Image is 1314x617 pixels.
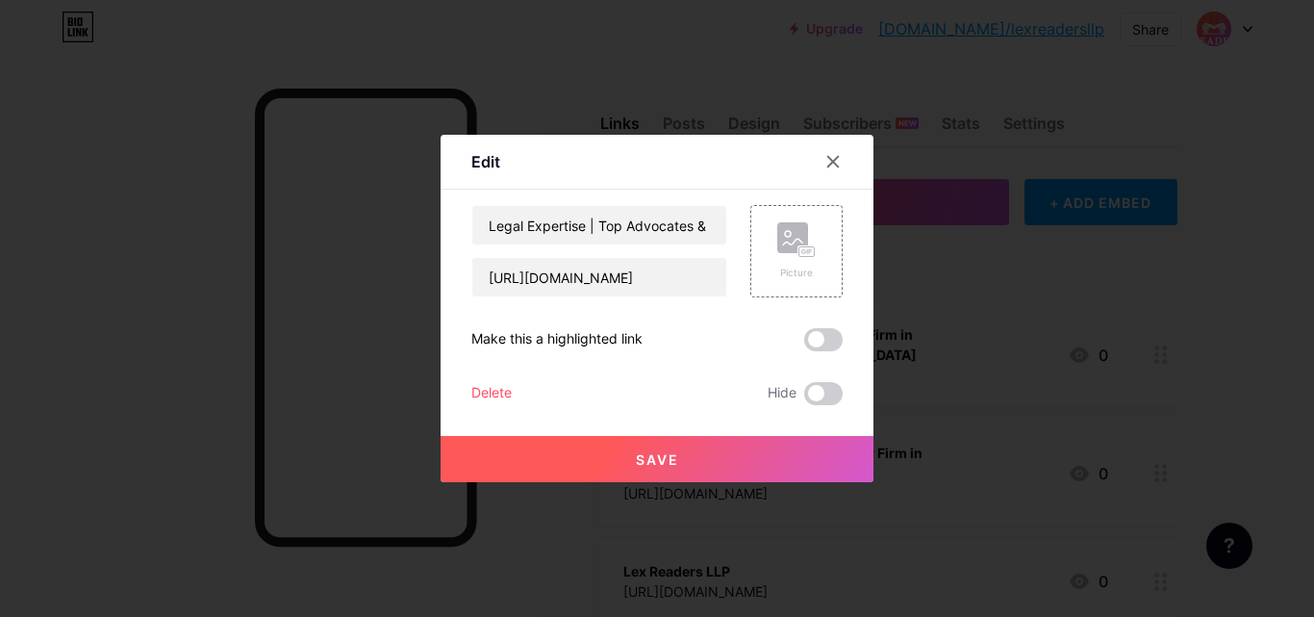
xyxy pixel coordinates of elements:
div: Picture [777,266,816,280]
div: Make this a highlighted link [471,328,643,351]
span: Hide [768,382,796,405]
input: URL [472,258,726,296]
button: Save [441,436,873,482]
div: Edit [471,150,500,173]
input: Title [472,206,726,244]
div: Delete [471,382,512,405]
span: Save [636,451,679,468]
